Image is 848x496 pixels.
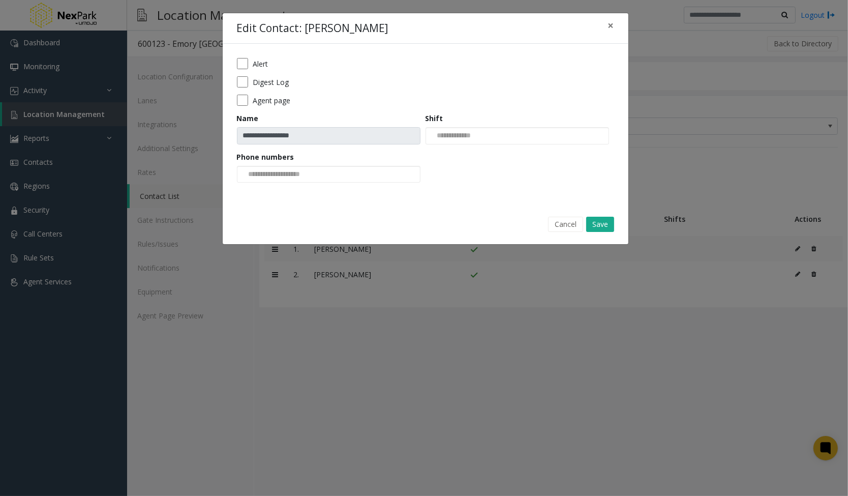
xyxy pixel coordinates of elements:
label: Phone numbers [237,152,294,162]
label: Agent page [253,95,291,106]
button: Close [601,13,621,38]
button: Save [586,217,614,232]
label: Name [237,113,259,124]
label: Alert [253,59,268,69]
span: × [608,18,614,33]
button: Cancel [548,217,583,232]
label: Digest Log [253,77,289,87]
label: Shift [426,113,443,124]
h4: Edit Contact: [PERSON_NAME] [237,20,388,37]
input: NO DATA FOUND [426,128,478,144]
